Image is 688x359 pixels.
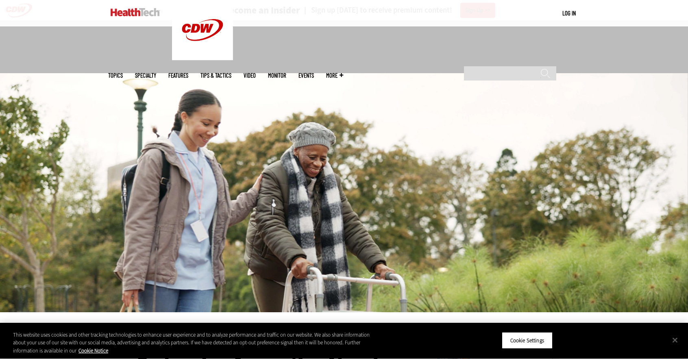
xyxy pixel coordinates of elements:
[268,72,286,78] a: MonITor
[562,9,576,17] a: Log in
[78,347,108,354] a: More information about your privacy
[298,72,314,78] a: Events
[502,332,553,349] button: Cookie Settings
[172,54,233,62] a: CDW
[562,9,576,17] div: User menu
[200,72,231,78] a: Tips & Tactics
[666,331,684,349] button: Close
[135,72,156,78] span: Specialty
[111,8,160,16] img: Home
[168,72,188,78] a: Features
[108,72,123,78] span: Topics
[13,331,379,355] div: This website uses cookies and other tracking technologies to enhance user experience and to analy...
[244,72,256,78] a: Video
[326,72,343,78] span: More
